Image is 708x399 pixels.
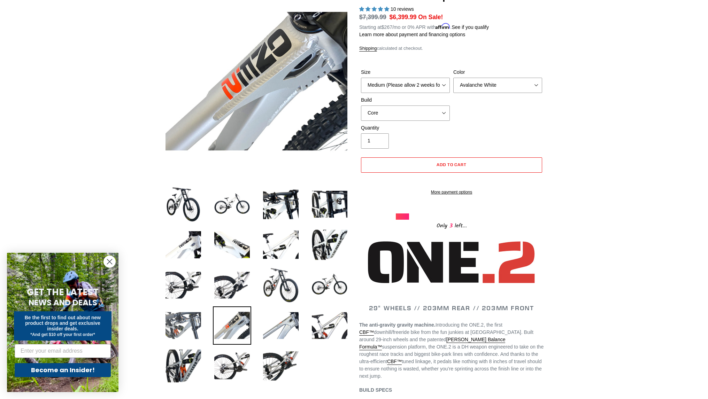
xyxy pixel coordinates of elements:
[213,185,251,224] img: Load image into Gallery viewer, ONE.2 DH - Complete Bike
[359,14,386,21] s: $7,399.99
[391,6,414,12] span: 10 reviews
[359,6,391,12] span: 5.00 stars
[164,306,202,345] img: Load image into Gallery viewer, ONE.2 DH - Complete Bike
[27,286,99,298] span: GET THE LATEST
[15,344,111,358] input: Enter your email address
[361,189,542,195] a: More payment options
[29,297,97,308] span: NEWS AND DEALS
[418,13,443,22] span: On Sale!
[164,347,202,385] img: Load image into Gallery viewer, ONE.2 DH - Complete Bike
[262,306,300,345] img: Load image into Gallery viewer, ONE.2 DH - Complete Bike
[359,329,374,336] a: CBF™
[30,332,95,337] span: *And get $10 off your first order*
[452,24,489,30] a: See if you qualify - Learn more about Affirm Financing (opens in modal)
[310,306,349,345] img: Load image into Gallery viewer, ONE.2 DH - Complete Bike
[262,266,300,304] img: Load image into Gallery viewer, ONE.2 DH - Complete Bike
[436,23,450,29] span: Affirm
[262,347,300,385] img: Load image into Gallery viewer, ONE.2 DH - Complete Bike
[359,22,489,31] p: Starting at /mo or 0% APR with .
[213,266,251,304] img: Load image into Gallery viewer, ONE.2 DH - Complete Bike
[15,363,111,377] button: Become an Insider!
[387,359,402,365] a: CBF™
[262,185,300,224] img: Load image into Gallery viewer, ONE.2 DH - Complete Bike
[453,69,542,76] label: Color
[361,124,450,132] label: Quantity
[164,266,202,304] img: Load image into Gallery viewer, ONE.2 DH - Complete Bike
[396,220,507,230] div: Only left...
[164,226,202,264] img: Load image into Gallery viewer, ONE.2 DH - Complete Bike
[103,256,116,268] button: Close dialog
[447,221,455,230] span: 3
[359,45,544,52] div: calculated at checkout.
[361,96,450,104] label: Build
[213,226,251,264] img: Load image into Gallery viewer, ONE.2 DH - Complete Bike
[390,14,417,21] span: $6,399.99
[369,304,534,312] span: 29" WHEELS // 203MM REAR // 203MM FRONT
[213,347,251,385] img: Load image into Gallery viewer, ONE.2 DH - Complete Bike
[359,46,377,52] a: Shipping
[25,315,101,331] span: Be the first to find out about new product drops and get exclusive insider deals.
[164,185,202,224] img: Load image into Gallery viewer, ONE.2 DH - Complete Bike
[310,185,349,224] img: Load image into Gallery viewer, ONE.2 DH - Complete Bike
[437,162,467,167] span: Add to cart
[361,157,542,173] button: Add to cart
[359,322,544,379] span: Introducing the ONE.2, the first downhill/freeride bike from the fun junkies at [GEOGRAPHIC_DATA]...
[359,322,436,328] strong: The anti-gravity gravity machine.
[382,24,392,30] span: $267
[310,266,349,304] img: Load image into Gallery viewer, ONE.2 DH - Complete Bike
[213,306,251,345] img: Load image into Gallery viewer, ONE.2 DH - Complete Bike
[310,226,349,264] img: Load image into Gallery viewer, ONE.2 DH - Complete Bike
[361,69,450,76] label: Size
[359,32,465,37] a: Learn more about payment and financing options
[262,226,300,264] img: Load image into Gallery viewer, ONE.2 DH - Complete Bike
[359,387,392,393] span: BUILD SPECS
